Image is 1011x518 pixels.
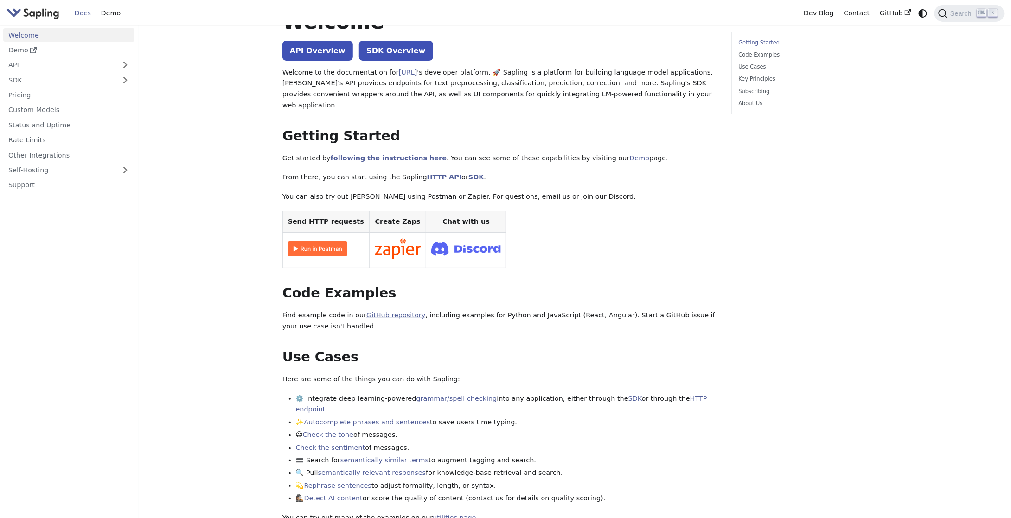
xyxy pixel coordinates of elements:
a: Demo [630,154,650,162]
a: Detect AI content [304,494,363,502]
a: Use Cases [739,63,864,71]
a: Getting Started [739,38,864,47]
th: Create Zaps [369,211,426,233]
a: SDK Overview [359,41,433,61]
a: Demo [3,44,134,57]
button: Search (Ctrl+K) [934,5,1004,22]
a: Pricing [3,88,134,102]
a: Code Examples [739,51,864,59]
p: Welcome to the documentation for 's developer platform. 🚀 Sapling is a platform for building lang... [282,67,718,111]
img: Join Discord [431,239,501,258]
a: Demo [96,6,126,20]
a: GitHub [875,6,916,20]
a: Check the sentiment [296,444,365,451]
a: SDK [628,395,642,402]
a: Key Principles [739,75,864,83]
a: following the instructions here [331,154,447,162]
a: HTTP API [427,173,462,181]
h2: Use Cases [282,349,718,366]
a: Support [3,178,134,192]
li: 🕵🏽‍♀️ or score the quality of content (contact us for details on quality scoring). [296,493,718,504]
button: Expand sidebar category 'API' [116,58,134,72]
li: 💫 to adjust formality, length, or syntax. [296,480,718,492]
img: Sapling.ai [6,6,59,20]
li: of messages. [296,442,718,454]
li: ✨ to save users time typing. [296,417,718,428]
a: API [3,58,116,72]
a: Autocomplete phrases and sentences [304,418,430,426]
a: Other Integrations [3,148,134,162]
a: Contact [839,6,875,20]
a: Status and Uptime [3,118,134,132]
li: 🟰 Search for to augment tagging and search. [296,455,718,466]
a: HTTP endpoint [296,395,707,413]
a: SDK [3,73,116,87]
a: semantically relevant responses [318,469,426,476]
p: You can also try out [PERSON_NAME] using Postman or Zapier. For questions, email us or join our D... [282,191,718,202]
li: ⚙️ Integrate deep learning-powered into any application, either through the or through the . [296,393,718,416]
p: Find example code in our , including examples for Python and JavaScript (React, Angular). Start a... [282,310,718,332]
a: Docs [70,6,96,20]
img: Run in Postman [288,241,347,256]
button: Switch between dark and light mode (currently system mode) [916,6,930,20]
p: Here are some of the things you can do with Sapling: [282,374,718,385]
li: 😀 of messages. [296,430,718,441]
a: grammar/spell checking [416,395,497,402]
li: 🔍 Pull for knowledge-base retrieval and search. [296,467,718,479]
a: Check the tone [303,431,353,438]
span: Search [947,10,977,17]
a: Custom Models [3,103,134,117]
a: API Overview [282,41,353,61]
a: SDK [468,173,484,181]
th: Send HTTP requests [282,211,369,233]
button: Expand sidebar category 'SDK' [116,73,134,87]
kbd: K [988,9,998,17]
img: Connect in Zapier [375,238,421,259]
a: About Us [739,99,864,108]
h2: Getting Started [282,128,718,145]
a: Self-Hosting [3,164,134,177]
p: Get started by . You can see some of these capabilities by visiting our page. [282,153,718,164]
a: GitHub repository [366,311,425,319]
a: Rate Limits [3,133,134,147]
a: semantically similar terms [340,456,429,464]
a: Sapling.ai [6,6,63,20]
p: From there, you can start using the Sapling or . [282,172,718,183]
a: Rephrase sentences [304,482,371,489]
h2: Code Examples [282,285,718,302]
a: Dev Blog [799,6,838,20]
a: Subscribing [739,87,864,96]
a: Welcome [3,28,134,42]
a: [URL] [399,69,417,76]
th: Chat with us [426,211,506,233]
